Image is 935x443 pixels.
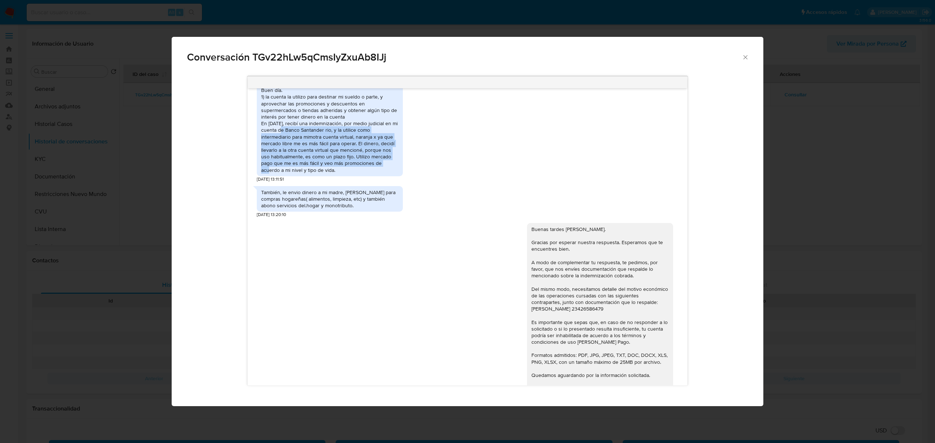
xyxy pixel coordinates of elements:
div: Comunicación [172,37,763,407]
button: Cerrar [742,54,748,60]
div: También, le envio dinero a mi madre, [PERSON_NAME] para compras hogareñas( alimentos, limpieza, e... [261,189,398,209]
div: Buen día. 1) la cuenta la utilizo para destinar mi sueldo o parte, y aprovechar las promociones y... [261,87,398,173]
span: [DATE] 13:11:51 [257,176,284,182]
span: [DATE] 13:20:10 [257,212,286,218]
div: Buenas tardes [PERSON_NAME]. Gracias por esperar nuestra respuesta. Esperamos que te encuentres b... [531,226,669,412]
span: Conversación TGv22hLw5qCmsIyZxuAb8IJj [187,52,742,62]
